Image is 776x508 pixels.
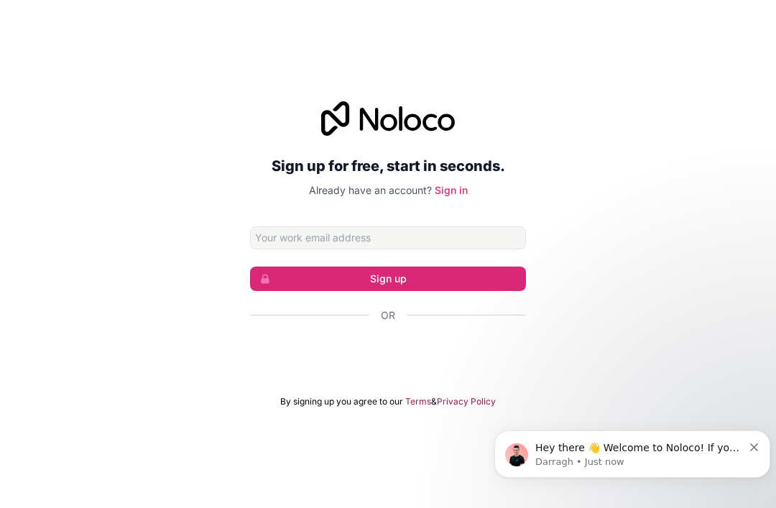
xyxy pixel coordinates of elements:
iframe: Sign in with Google Button [243,338,533,370]
a: Privacy Policy [437,396,496,407]
span: & [431,396,437,407]
span: Already have an account? [309,184,432,196]
input: Email address [250,226,526,249]
iframe: Intercom notifications message [489,400,776,501]
h2: Sign up for free, start in seconds. [250,153,526,179]
a: Sign in [435,184,468,196]
button: Sign up [250,267,526,291]
a: Terms [405,396,431,407]
div: Sign in with Google. Opens in new tab [250,338,526,370]
span: By signing up you agree to our [280,396,403,407]
span: Or [381,308,395,323]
